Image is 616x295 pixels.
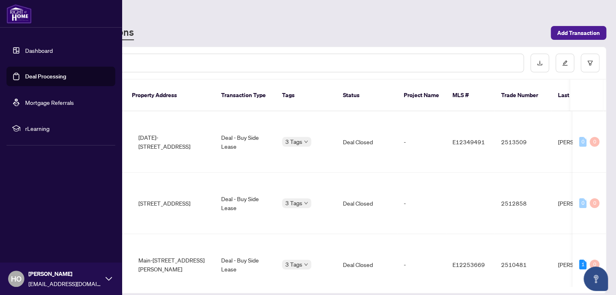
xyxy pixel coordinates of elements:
[397,111,446,173] td: -
[495,80,551,111] th: Trade Number
[25,47,53,54] a: Dashboard
[25,73,66,80] a: Deal Processing
[28,269,101,278] span: [PERSON_NAME]
[25,124,110,133] span: rLearning
[6,4,32,24] img: logo
[215,80,276,111] th: Transaction Type
[138,256,208,273] span: Main-[STREET_ADDRESS][PERSON_NAME]
[551,26,606,40] button: Add Transaction
[11,273,22,284] span: HO
[397,173,446,234] td: -
[584,267,608,291] button: Open asap
[125,80,215,111] th: Property Address
[551,80,612,111] th: Last Updated By
[28,279,101,288] span: [EMAIL_ADDRESS][DOMAIN_NAME]
[551,111,612,173] td: [PERSON_NAME]
[304,262,308,267] span: down
[590,198,599,208] div: 0
[579,260,586,269] div: 1
[285,260,302,269] span: 3 Tags
[285,198,302,208] span: 3 Tags
[138,199,190,208] span: [STREET_ADDRESS]
[304,140,308,144] span: down
[336,111,397,173] td: Deal Closed
[495,173,551,234] td: 2512858
[285,137,302,146] span: 3 Tags
[397,80,446,111] th: Project Name
[452,261,485,268] span: E12253669
[537,60,543,66] span: download
[530,54,549,72] button: download
[336,80,397,111] th: Status
[590,260,599,269] div: 0
[276,80,336,111] th: Tags
[562,60,568,66] span: edit
[336,173,397,234] td: Deal Closed
[452,138,485,145] span: E12349491
[25,99,74,106] a: Mortgage Referrals
[579,137,586,147] div: 0
[590,137,599,147] div: 0
[556,54,574,72] button: edit
[215,111,276,173] td: Deal - Buy Side Lease
[587,60,593,66] span: filter
[581,54,599,72] button: filter
[304,201,308,205] span: down
[551,173,612,234] td: [PERSON_NAME]
[446,80,495,111] th: MLS #
[579,198,586,208] div: 0
[138,133,208,151] span: [DATE]-[STREET_ADDRESS]
[557,26,600,39] span: Add Transaction
[495,111,551,173] td: 2513509
[215,173,276,234] td: Deal - Buy Side Lease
